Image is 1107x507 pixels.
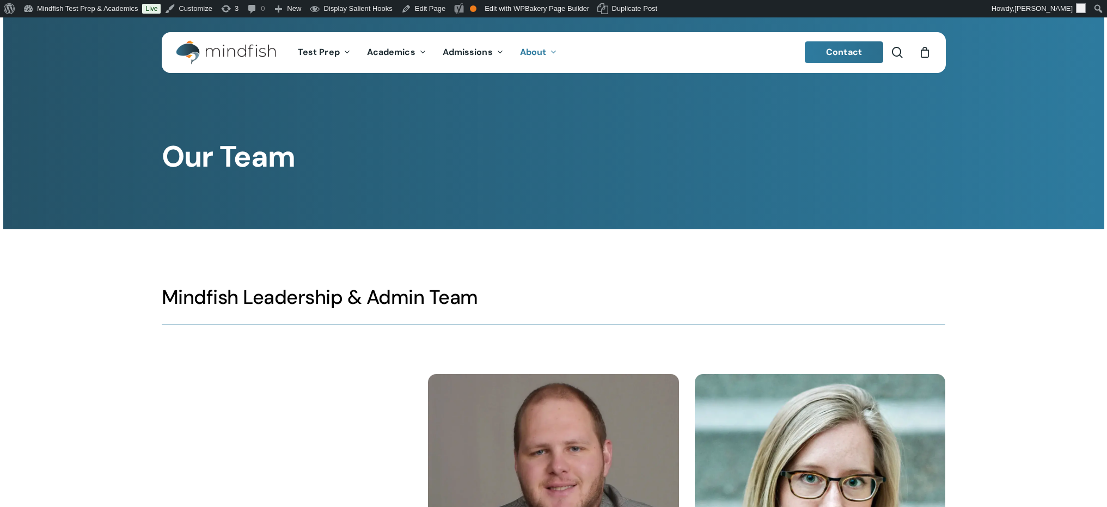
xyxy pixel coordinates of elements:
[805,41,883,63] a: Contact
[443,46,493,58] span: Admissions
[512,48,566,57] a: About
[290,48,359,57] a: Test Prep
[367,46,415,58] span: Academics
[162,285,945,310] h3: Mindfish Leadership & Admin Team
[435,48,512,57] a: Admissions
[826,46,862,58] span: Contact
[520,46,547,58] span: About
[919,46,931,58] a: Cart
[298,46,340,58] span: Test Prep
[359,48,435,57] a: Academics
[290,32,565,73] nav: Main Menu
[162,32,946,73] header: Main Menu
[142,4,161,14] a: Live
[162,139,945,174] h1: Our Team
[1014,4,1073,13] span: [PERSON_NAME]
[470,5,476,12] div: OK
